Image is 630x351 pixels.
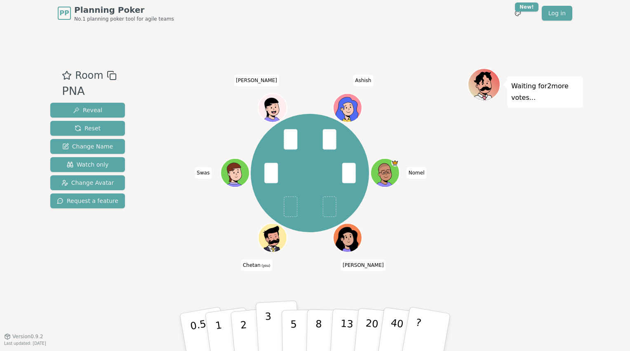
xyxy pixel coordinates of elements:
button: Watch only [50,157,125,172]
span: Request a feature [57,197,118,205]
span: Reveal [73,106,102,114]
span: Planning Poker [74,4,174,16]
span: Version 0.9.2 [12,333,43,340]
button: New! [510,6,525,21]
button: Reveal [50,103,125,118]
button: Add as favourite [62,68,72,83]
div: PNA [62,83,116,100]
span: Reset [75,124,101,132]
button: Change Name [50,139,125,154]
span: (you) [261,264,270,268]
span: Click to change your name [341,259,386,271]
div: New! [515,2,538,12]
span: Last updated: [DATE] [4,341,46,346]
span: Click to change your name [241,259,273,271]
span: No.1 planning poker tool for agile teams [74,16,174,22]
span: Watch only [67,160,109,169]
span: Change Avatar [61,179,114,187]
button: Click to change your avatar [259,224,286,252]
a: PPPlanning PokerNo.1 planning poker tool for agile teams [58,4,174,22]
span: Change Name [62,142,113,151]
a: Log in [542,6,572,21]
span: Click to change your name [234,75,279,86]
span: Room [75,68,103,83]
span: Click to change your name [407,167,427,179]
button: Version0.9.2 [4,333,43,340]
button: Change Avatar [50,175,125,190]
span: Nomel is the host [391,159,399,167]
span: Click to change your name [353,75,373,86]
button: Request a feature [50,193,125,208]
button: Reset [50,121,125,136]
span: Click to change your name [195,167,212,179]
span: PP [59,8,69,18]
p: Waiting for 2 more votes... [511,80,579,104]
